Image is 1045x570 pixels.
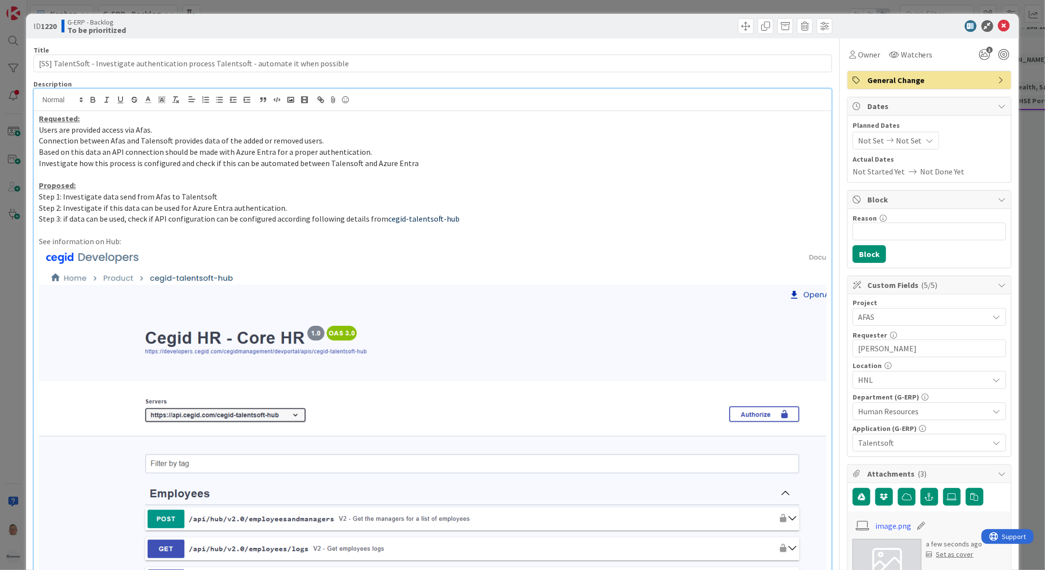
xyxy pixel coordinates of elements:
span: Human Resources [858,405,989,417]
span: Not Done Yet [921,166,965,177]
p: See information on Hub: [39,236,827,247]
div: Location [853,362,1006,369]
span: Description [33,80,72,88]
label: Requester [853,331,887,340]
span: Dates [867,100,993,112]
div: Department (G-ERP) [853,394,1006,400]
span: ( 3 ) [918,469,927,479]
span: HNL [858,374,989,386]
span: ID [33,20,57,32]
span: Investigate how this process is configured and check if this can be automated between Talensoft a... [39,158,419,168]
span: General Change [867,74,993,86]
span: Owner [858,49,880,60]
span: Not Set [896,135,922,146]
span: Not Started Yet [853,166,905,177]
span: Attachments [867,468,993,480]
span: Users are provided access via Afas. [39,125,152,135]
span: Step 2: Investigate if this data can be used for Azure Entra authentication. [39,203,287,213]
span: Support [21,1,45,13]
b: 1220 [41,21,57,31]
span: Watchers [901,49,933,60]
span: Custom Fields [867,279,993,291]
span: Connection between Afas and Talensoft provides data of the added or removed users. [39,136,324,145]
span: ( 5/5 ) [922,280,938,290]
a: image.png [875,520,911,532]
span: cegid-talentsoft-hub [388,214,460,224]
span: G-ERP - Backlog [67,18,126,26]
u: Requested: [39,114,80,123]
span: AFAS [858,310,984,324]
span: Step 1: Investigate data send from Afas to Talentsoft [39,192,217,201]
div: Set as cover [926,549,974,560]
span: Block [867,194,993,205]
label: Reason [853,214,877,223]
b: To be prioritized [67,26,126,34]
span: Not Set [858,135,884,146]
div: a few seconds ago [926,539,983,549]
div: Project [853,299,1006,306]
label: Title [33,46,49,55]
span: Planned Dates [853,120,1006,131]
div: Application (G-ERP) [853,425,1006,432]
u: Proposed: [39,180,76,190]
button: Block [853,245,886,263]
input: type card name here... [33,55,832,72]
span: Actual Dates [853,154,1006,165]
span: 1 [986,47,993,53]
span: Step 3: if data can be used, check if API configuration can be configured according following det... [39,214,388,224]
span: Based on this data an API connection should be made with Azure Entra for a proper authentication. [39,147,372,157]
span: Talentsoft [858,437,989,449]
